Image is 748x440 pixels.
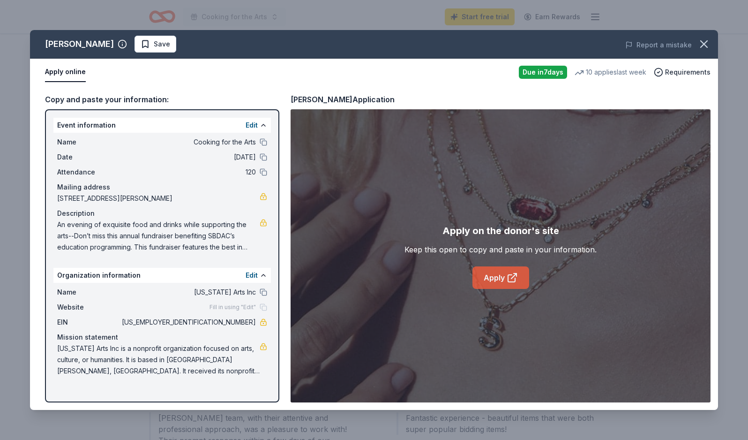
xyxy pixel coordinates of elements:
[209,303,256,311] span: Fill in using "Edit"
[654,67,711,78] button: Requirements
[57,302,120,313] span: Website
[135,36,176,53] button: Save
[154,38,170,50] span: Save
[57,182,267,193] div: Mailing address
[625,39,692,51] button: Report a mistake
[45,93,279,106] div: Copy and paste your information:
[57,332,267,343] div: Mission statement
[120,152,256,163] span: [DATE]
[442,223,559,238] div: Apply on the donor's site
[404,244,597,255] div: Keep this open to copy and paste in your information.
[291,93,395,106] div: [PERSON_NAME] Application
[120,137,256,148] span: Cooking for the Arts
[120,287,256,298] span: [US_STATE] Arts Inc
[120,167,256,178] span: 120
[246,270,258,281] button: Edit
[45,37,114,52] div: [PERSON_NAME]
[519,66,567,79] div: Due in 7 days
[57,167,120,178] span: Attendance
[246,120,258,131] button: Edit
[53,118,271,133] div: Event information
[57,208,267,219] div: Description
[575,67,646,78] div: 10 applies last week
[57,152,120,163] span: Date
[57,317,120,328] span: EIN
[53,268,271,283] div: Organization information
[57,287,120,298] span: Name
[57,137,120,148] span: Name
[45,62,86,82] button: Apply online
[665,67,711,78] span: Requirements
[57,219,260,253] span: An evening of exquisite food and drinks while supporting the arts--Don’t miss this annual fundrai...
[120,317,256,328] span: [US_EMPLOYER_IDENTIFICATION_NUMBER]
[57,343,260,377] span: [US_STATE] Arts Inc is a nonprofit organization focused on arts, culture, or humanities. It is ba...
[472,266,529,289] a: Apply
[57,193,260,204] span: [STREET_ADDRESS][PERSON_NAME]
